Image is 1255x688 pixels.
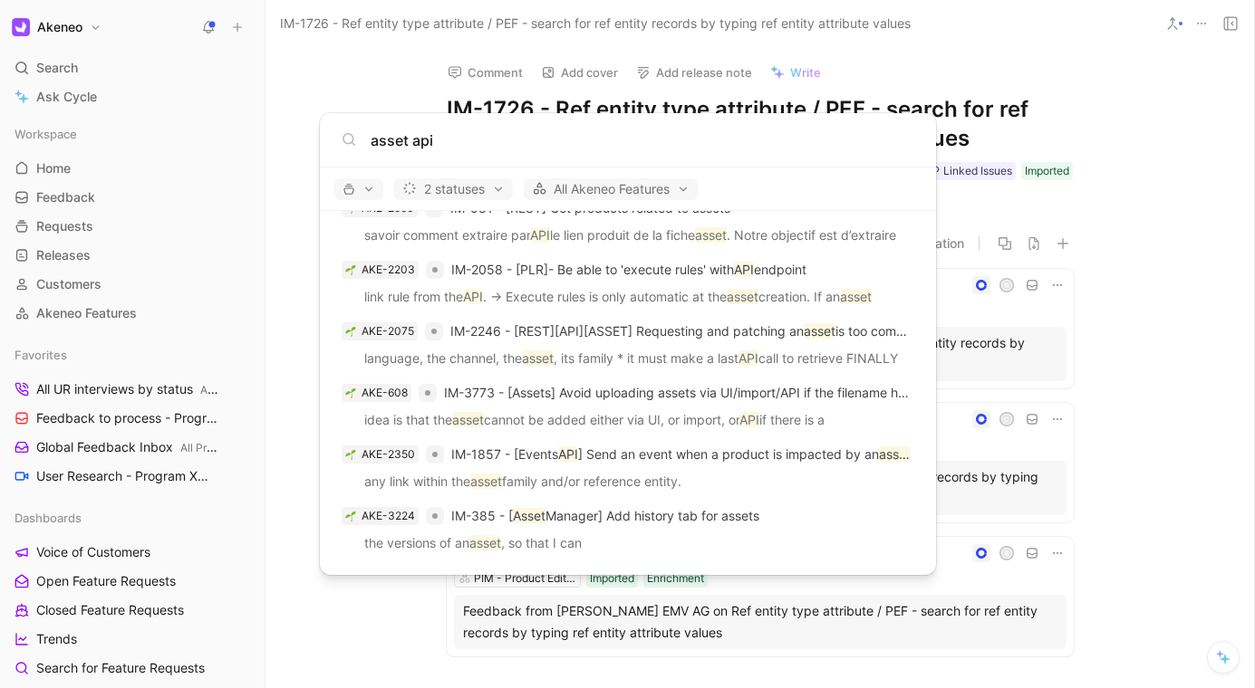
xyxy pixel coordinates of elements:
[739,350,758,366] mark: API
[470,473,502,489] mark: asset
[451,444,914,465] p: IM-1857 - [Events ] Send an event when a product is impacted by an update
[530,227,550,243] mark: API
[333,225,923,252] p: savoir comment extraire par le lien produit de la fiche . Notre objectif est d’extraire
[345,326,356,337] img: 🌱
[394,178,513,200] button: 2 statuses
[444,385,1048,400] span: IM-3773 - [Assets] Avoid uploading assets via UI/import/API if the filename has a wrong character...
[463,289,483,304] mark: API
[734,262,754,277] mark: API
[469,535,501,550] mark: asset
[362,445,415,463] div: AKE-2350
[840,289,872,304] mark: asset
[513,508,545,523] mark: Asset
[362,507,415,525] div: AKE-3224
[333,409,923,436] p: idea is that the cannot be added either via UI, or import, or if there is a
[362,261,415,279] div: AKE-2203
[879,446,911,462] mark: asset
[327,437,929,499] a: 🌱AKE-2350IM-1857 - [EventsAPI] Send an event when a product is impacted by anassetupdateany link ...
[345,387,356,398] img: 🌱
[739,412,759,427] mark: API
[804,323,835,339] mark: asset
[695,227,727,243] mark: asset
[327,314,929,376] a: 🌱AKE-2075IM-2246 - [REST][API][ASSET] Requesting and patching anassetis too complicatedlanguage, ...
[327,191,929,253] a: 🌱AKE-2960IM-981 - [REST] Get products related to assetssavoir comment extraire parAPIle lien prod...
[371,129,914,151] input: Type a command or search anything
[558,446,578,462] mark: API
[362,384,408,402] div: AKE-608
[327,499,929,560] a: 🌱AKE-3224IM-385 - [AssetManager] Add history tab for assetsthe versions of anasset, so that I can
[451,505,759,527] p: IM-385 - [ Manager] Add history tab for assets
[327,376,929,437] a: 🌱AKE-608IM-3773 - [Assets] Avoid uploading assets via UI/import/API if the filename has a wrong c...
[402,178,505,200] span: 2 statuses
[522,350,554,366] mark: asset
[333,471,923,498] p: any link within the family and/or reference entity.
[327,253,929,314] a: 🌱AKE-2203IM-2058 - [PLR]- Be able to 'execute rules' withAPIendpointlink rule from theAPI. -> Exe...
[450,320,914,342] p: IM-2246 - [REST][API][ASSET] Requesting and patching an is too complicated
[333,348,923,375] p: language, the channel, the , its family * it must make a last call to retrieve FINALLY
[532,178,690,200] span: All Akeneo Features
[362,322,414,340] div: AKE-2075
[333,286,923,313] p: link rule from the . -> Execute rules is only automatic at the creation. If an
[452,412,484,427] mark: asset
[345,264,356,275] img: 🌱
[727,289,758,304] mark: asset
[345,511,356,521] img: 🌱
[451,259,806,281] p: IM-2058 - [PLR]- Be able to 'execute rules' with endpoint
[345,449,356,460] img: 🌱
[524,178,698,200] button: All Akeneo Features
[333,532,923,559] p: the versions of an , so that I can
